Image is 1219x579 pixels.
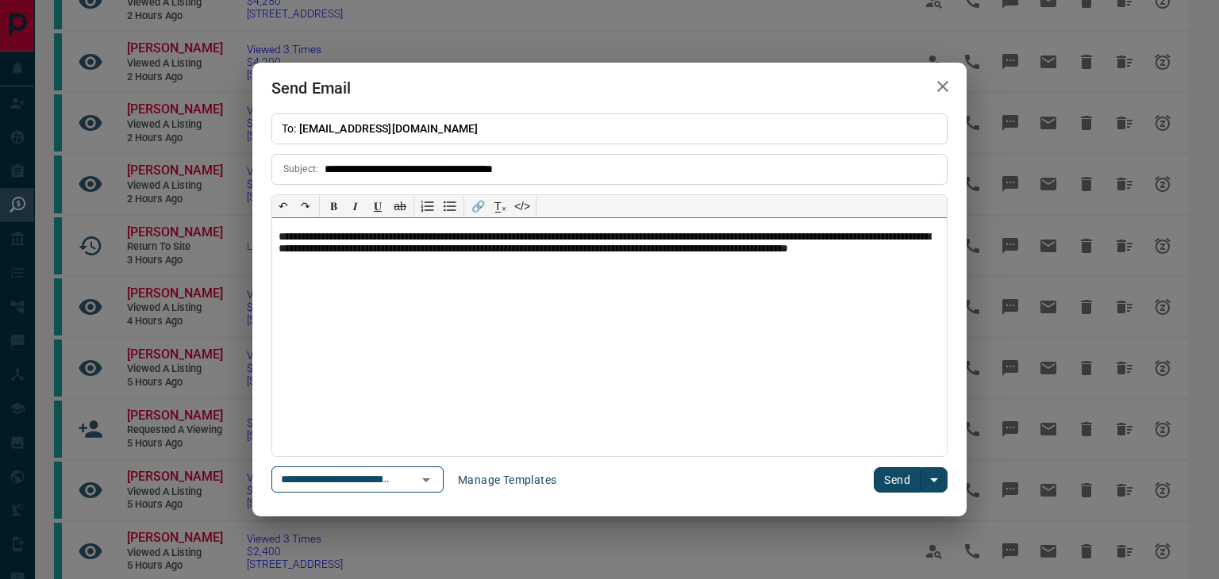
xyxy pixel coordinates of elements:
[394,200,406,213] s: ab
[448,467,566,493] button: Manage Templates
[283,162,318,176] p: Subject:
[374,200,382,213] span: 𝐔
[417,195,439,217] button: Numbered list
[874,467,948,493] div: split button
[272,195,294,217] button: ↶
[874,467,921,493] button: Send
[344,195,367,217] button: 𝑰
[467,195,489,217] button: 🔗
[252,63,371,113] h2: Send Email
[294,195,317,217] button: ↷
[299,122,479,135] span: [EMAIL_ADDRESS][DOMAIN_NAME]
[439,195,461,217] button: Bullet list
[415,469,437,491] button: Open
[271,113,948,144] p: To:
[511,195,533,217] button: </>
[367,195,389,217] button: 𝐔
[389,195,411,217] button: ab
[322,195,344,217] button: 𝐁
[489,195,511,217] button: T̲ₓ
